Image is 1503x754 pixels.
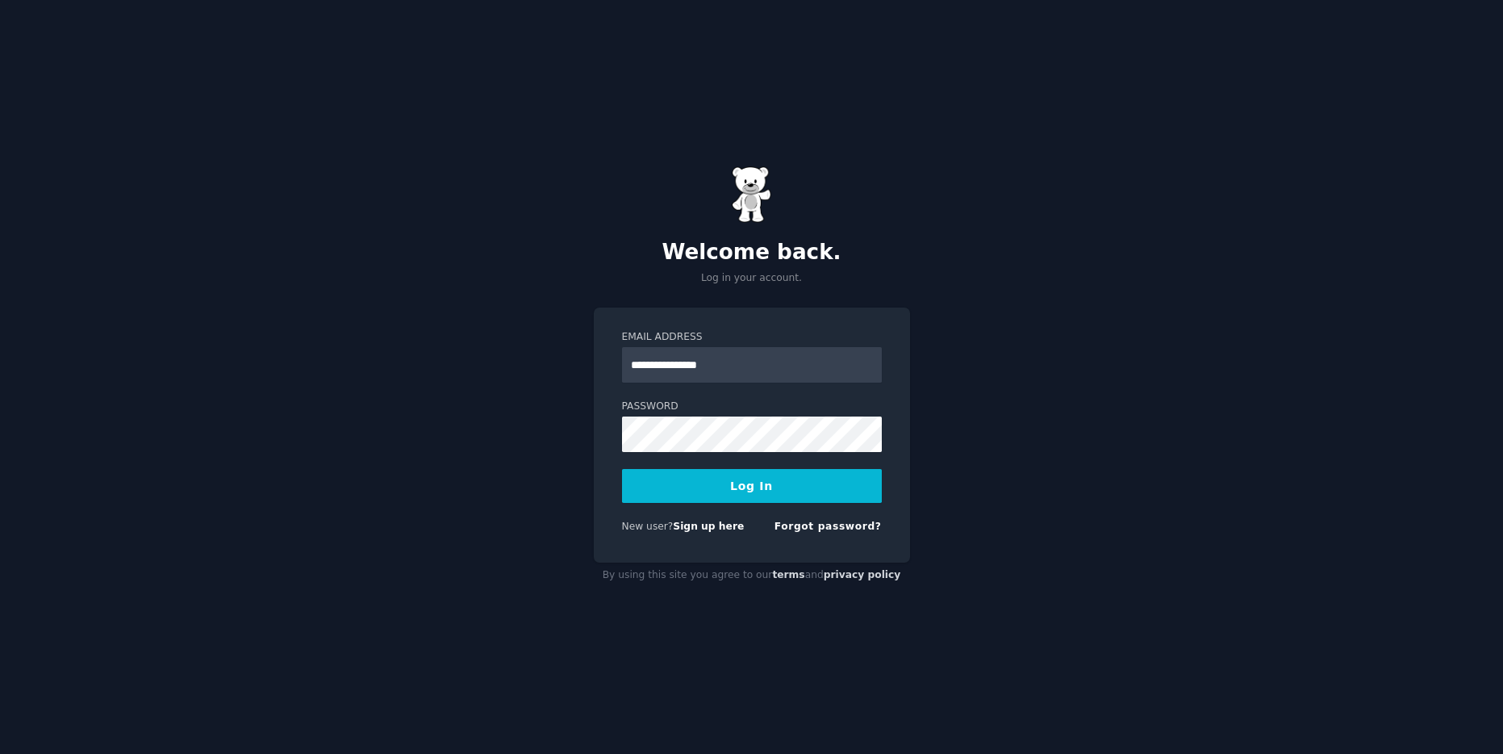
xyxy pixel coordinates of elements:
[594,271,910,286] p: Log in your account.
[622,521,674,532] span: New user?
[594,240,910,266] h2: Welcome back.
[622,469,882,503] button: Log In
[772,569,804,580] a: terms
[673,521,744,532] a: Sign up here
[774,521,882,532] a: Forgot password?
[622,400,882,414] label: Password
[594,563,910,589] div: By using this site you agree to our and
[824,569,901,580] a: privacy policy
[622,330,882,345] label: Email Address
[732,166,772,223] img: Gummy Bear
